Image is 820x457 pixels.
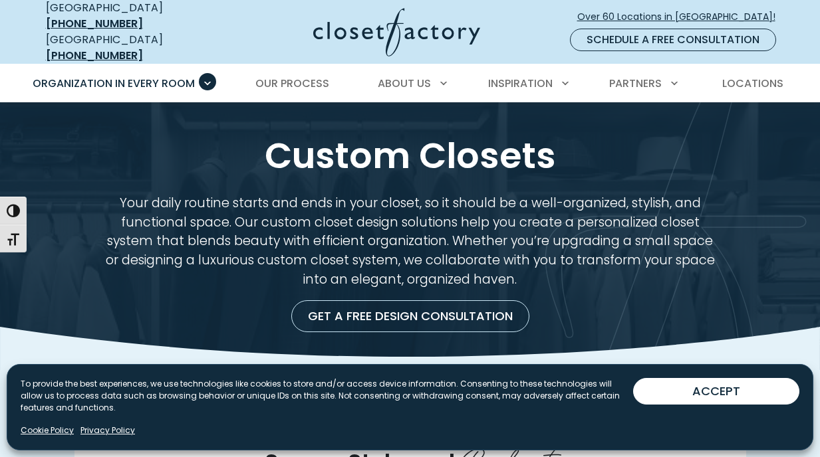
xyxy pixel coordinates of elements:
div: [GEOGRAPHIC_DATA] [46,32,209,64]
span: Locations [722,76,783,91]
img: Closet Factory Logo [313,8,480,56]
a: Privacy Policy [80,424,135,436]
nav: Primary Menu [23,65,797,102]
span: Organization in Every Room [33,76,195,91]
span: Partners [609,76,662,91]
a: Cookie Policy [21,424,74,436]
span: About Us [378,76,431,91]
span: Over 60 Locations in [GEOGRAPHIC_DATA]! [577,10,786,24]
a: [PHONE_NUMBER] [46,48,143,63]
p: Your daily routine starts and ends in your closet, so it should be a well-organized, stylish, and... [106,194,715,290]
a: Get a Free Design Consultation [291,300,529,332]
a: Over 60 Locations in [GEOGRAPHIC_DATA]! [577,5,787,29]
button: ACCEPT [633,378,799,405]
a: [PHONE_NUMBER] [46,16,143,31]
p: To provide the best experiences, we use technologies like cookies to store and/or access device i... [21,378,633,414]
span: Inspiration [488,76,553,91]
span: Our Process [255,76,329,91]
h1: Custom Closets [43,134,777,178]
a: Schedule a Free Consultation [570,29,776,51]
